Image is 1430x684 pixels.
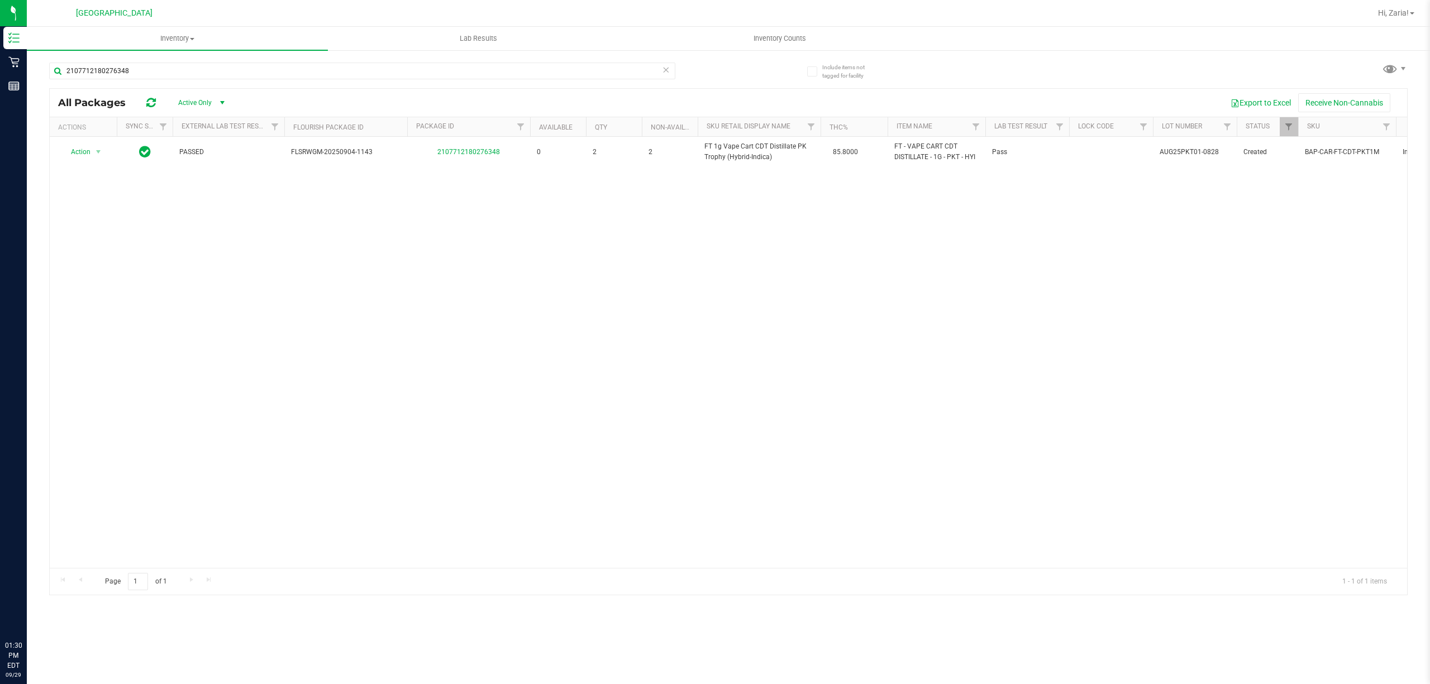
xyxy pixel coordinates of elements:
[11,595,45,628] iframe: Resource center
[1378,8,1409,17] span: Hi, Zaria!
[445,34,512,44] span: Lab Results
[128,573,148,590] input: 1
[1243,147,1291,157] span: Created
[1307,122,1320,130] a: SKU
[8,80,20,92] inline-svg: Reports
[1135,117,1153,136] a: Filter
[1078,122,1114,130] a: Lock Code
[1298,93,1390,112] button: Receive Non-Cannabis
[291,147,401,157] span: FLSRWGM-20250904-1143
[8,56,20,68] inline-svg: Retail
[27,34,328,44] span: Inventory
[967,117,985,136] a: Filter
[537,147,579,157] span: 0
[1051,117,1069,136] a: Filter
[126,122,169,130] a: Sync Status
[992,147,1062,157] span: Pass
[1333,573,1396,590] span: 1 - 1 of 1 items
[593,147,635,157] span: 2
[662,63,670,77] span: Clear
[1218,117,1237,136] a: Filter
[894,141,979,162] span: FT - VAPE CART CDT DISTILLATE - 1G - PKT - HYI
[154,117,173,136] a: Filter
[1305,147,1389,157] span: BAP-CAR-FT-CDT-PKT1M
[5,671,22,679] p: 09/29
[707,122,790,130] a: Sku Retail Display Name
[416,122,454,130] a: Package ID
[1377,117,1396,136] a: Filter
[822,63,878,80] span: Include items not tagged for facility
[1160,147,1230,157] span: AUG25PKT01-0828
[179,147,278,157] span: PASSED
[328,27,629,50] a: Lab Results
[1246,122,1270,130] a: Status
[58,97,137,109] span: All Packages
[293,123,364,131] a: Flourish Package ID
[49,63,675,79] input: Search Package ID, Item Name, SKU, Lot or Part Number...
[8,32,20,44] inline-svg: Inventory
[649,147,691,157] span: 2
[61,144,91,160] span: Action
[92,144,106,160] span: select
[802,117,821,136] a: Filter
[994,122,1047,130] a: Lab Test Result
[830,123,848,131] a: THC%
[651,123,700,131] a: Non-Available
[704,141,814,162] span: FT 1g Vape Cart CDT Distillate PK Trophy (Hybrid-Indica)
[595,123,607,131] a: Qty
[1162,122,1202,130] a: Lot Number
[1280,117,1298,136] a: Filter
[76,8,152,18] span: [GEOGRAPHIC_DATA]
[5,640,22,671] p: 01:30 PM EDT
[437,148,500,156] a: 2107712180276348
[266,117,284,136] a: Filter
[512,117,530,136] a: Filter
[897,122,932,130] a: Item Name
[629,27,930,50] a: Inventory Counts
[738,34,821,44] span: Inventory Counts
[1223,93,1298,112] button: Export to Excel
[539,123,573,131] a: Available
[139,144,151,160] span: In Sync
[96,573,176,590] span: Page of 1
[58,123,112,131] div: Actions
[27,27,328,50] a: Inventory
[827,144,864,160] span: 85.8000
[182,122,269,130] a: External Lab Test Result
